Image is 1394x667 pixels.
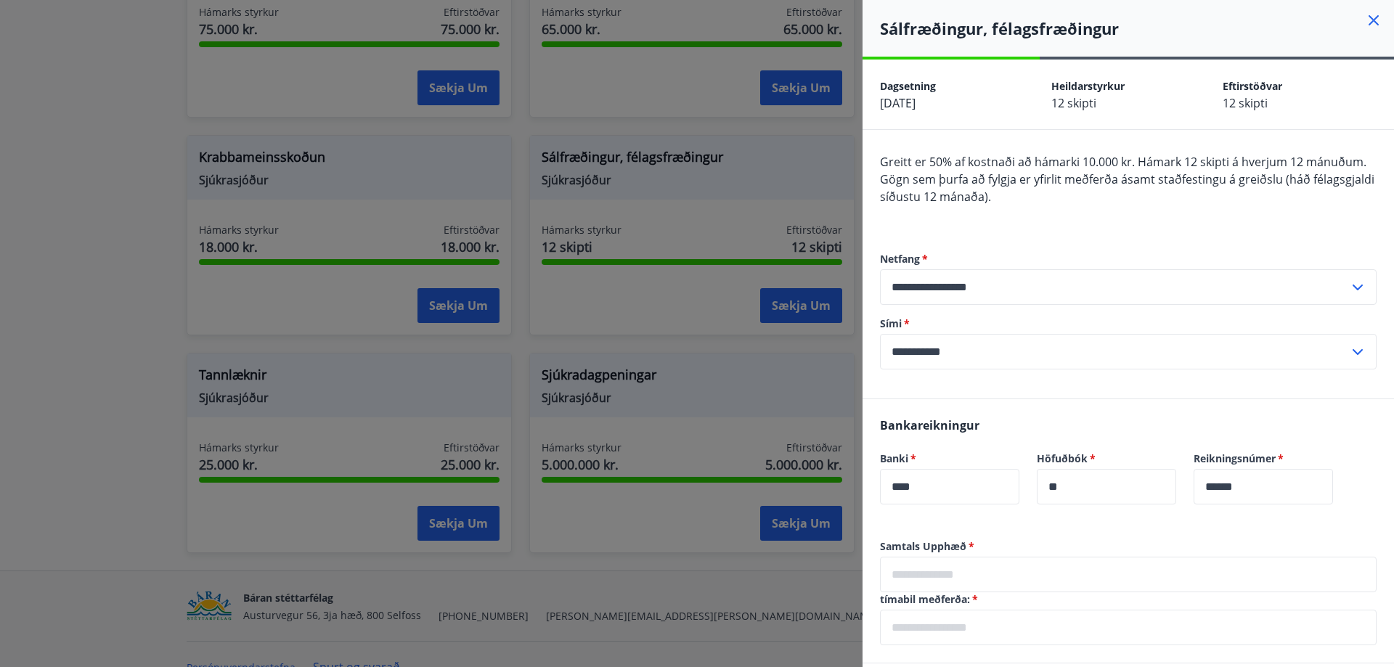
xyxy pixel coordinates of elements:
h4: Sálfræðingur, félagsfræðingur [880,17,1394,39]
span: Gögn sem þurfa að fylgja er yfirlit meðferða ásamt staðfestingu á greiðslu (háð félagsgjaldi síðu... [880,171,1374,205]
div: Samtals Upphæð [880,557,1377,592]
label: Reikningsnúmer [1194,451,1333,466]
label: Höfuðbók [1037,451,1176,466]
label: Netfang [880,252,1377,266]
span: Heildarstyrkur [1051,79,1125,93]
span: Greitt er 50% af kostnaði að hámarki 10.000 kr. Hámark 12 skipti á hverjum 12 mánuðum. [880,154,1366,170]
div: tímabil meðferða: [880,610,1377,645]
span: 12 skipti [1223,95,1268,111]
label: Banki [880,451,1019,466]
label: Samtals Upphæð [880,539,1377,554]
label: tímabil meðferða: [880,592,1377,607]
span: 12 skipti [1051,95,1096,111]
span: Eftirstöðvar [1223,79,1282,93]
span: Bankareikningur [880,417,979,433]
span: Dagsetning [880,79,936,93]
label: Sími [880,316,1377,331]
span: [DATE] [880,95,916,111]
